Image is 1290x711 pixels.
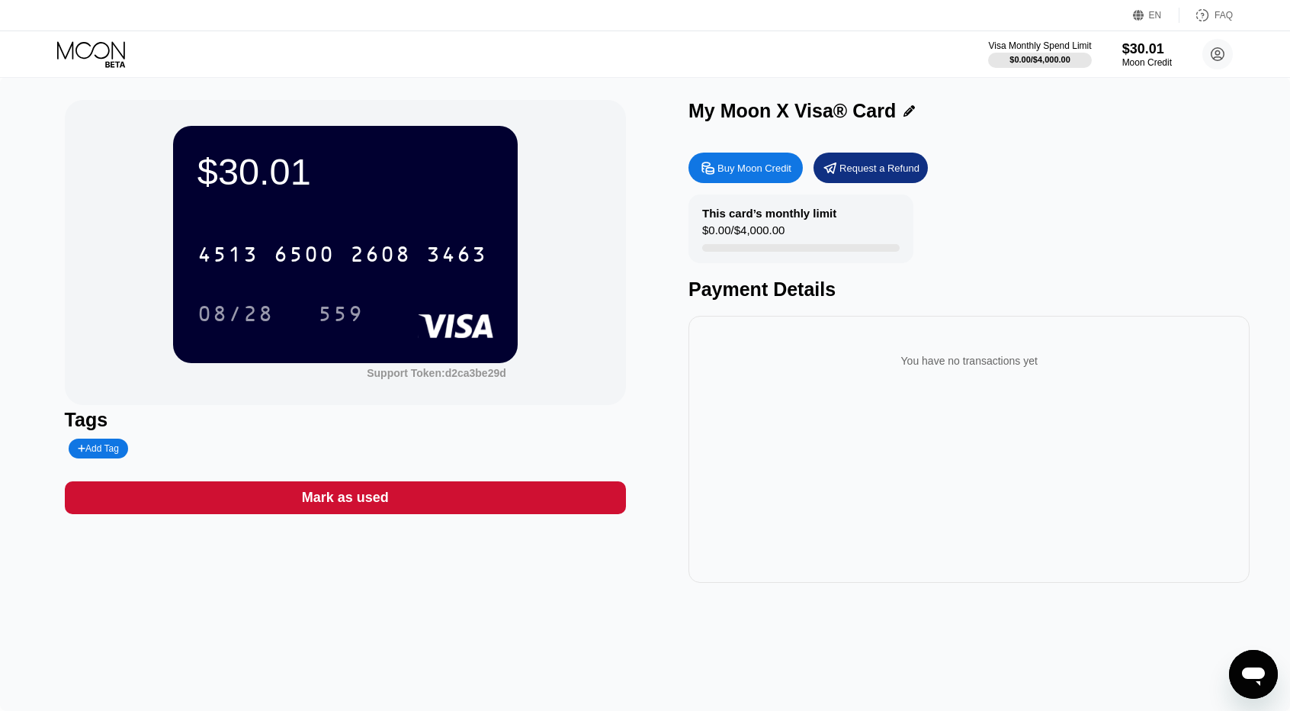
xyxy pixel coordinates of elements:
[717,162,791,175] div: Buy Moon Credit
[988,40,1091,51] div: Visa Monthly Spend Limit
[1229,650,1278,699] iframe: Button to launch messaging window
[350,244,411,269] div: 2608
[188,235,496,273] div: 4513650026083463
[197,244,258,269] div: 4513
[839,162,919,175] div: Request a Refund
[1149,10,1162,21] div: EN
[1009,55,1070,64] div: $0.00 / $4,000.00
[306,294,375,333] div: 559
[988,40,1091,68] div: Visa Monthly Spend Limit$0.00/$4,000.00
[65,409,626,431] div: Tags
[1122,41,1172,68] div: $30.01Moon Credit
[813,153,928,183] div: Request a Refund
[186,294,285,333] div: 08/28
[197,304,274,328] div: 08/28
[318,304,364,328] div: 559
[702,224,785,244] div: $0.00 / $4,000.00
[65,481,626,514] div: Mark as used
[1122,41,1172,57] div: $30.01
[1215,10,1233,21] div: FAQ
[688,278,1250,301] div: Payment Details
[701,339,1237,382] div: You have no transactions yet
[367,367,506,379] div: Support Token: d2ca3be29d
[688,100,896,122] div: My Moon X Visa® Card
[367,367,506,379] div: Support Token:d2ca3be29d
[1179,8,1233,23] div: FAQ
[688,153,803,183] div: Buy Moon Credit
[302,489,389,507] div: Mark as used
[69,439,128,458] div: Add Tag
[1133,8,1179,23] div: EN
[274,244,335,269] div: 6500
[426,244,487,269] div: 3463
[78,443,119,454] div: Add Tag
[1122,57,1172,68] div: Moon Credit
[702,207,836,220] div: This card’s monthly limit
[197,150,493,193] div: $30.01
